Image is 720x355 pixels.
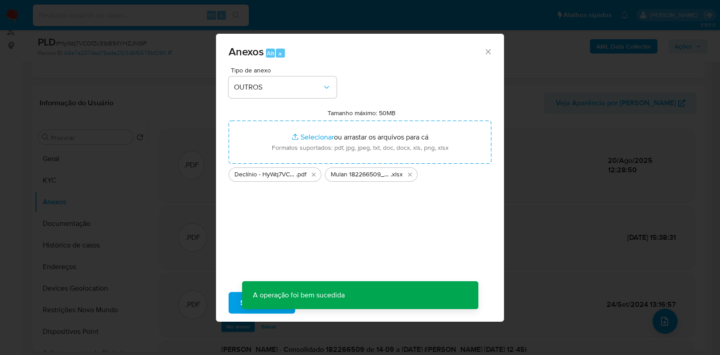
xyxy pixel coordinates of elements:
span: Anexos [229,44,264,59]
button: OUTROS [229,76,337,98]
button: Fechar [484,47,492,55]
span: Mulan 182266509_2025_08_20_09_47_44 [331,170,391,179]
span: Tipo de anexo [231,67,339,73]
button: Subir arquivo [229,292,295,314]
button: Excluir Declínio - HyWq7VC0fZc31b81MYHZJNGP - CNPJ 64491459000118 - JE RUOCCO LTDA.pdf [308,169,319,180]
span: Declínio - HyWq7VC0fZc31b81MYHZJNGP - CNPJ 64491459000118 - [PERSON_NAME] LTDA [234,170,296,179]
span: .pdf [296,170,306,179]
p: A operação foi bem sucedida [242,281,355,309]
span: Alt [267,49,274,58]
span: a [279,49,282,58]
span: OUTROS [234,83,322,92]
span: .xlsx [391,170,403,179]
ul: Arquivos selecionados [229,164,491,182]
span: Cancelar [310,293,340,313]
button: Excluir Mulan 182266509_2025_08_20_09_47_44.xlsx [405,169,415,180]
span: Subir arquivo [240,293,283,313]
label: Tamanho máximo: 50MB [328,109,396,117]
